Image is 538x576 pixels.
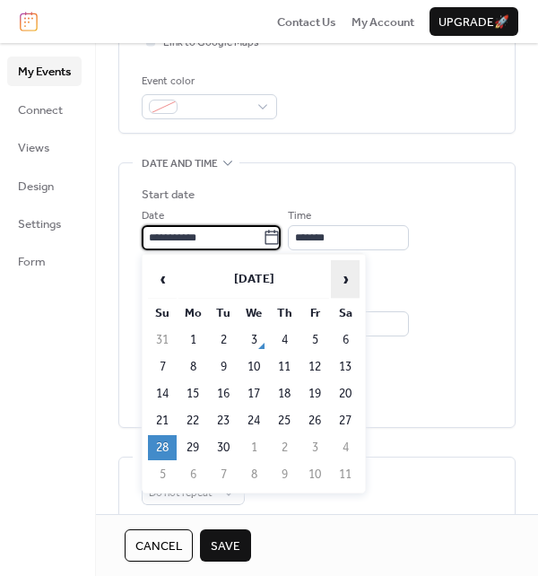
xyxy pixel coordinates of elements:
td: 24 [239,408,268,433]
td: 4 [270,327,299,353]
span: › [332,261,359,297]
td: 6 [331,327,360,353]
td: 30 [209,435,238,460]
td: 2 [270,435,299,460]
td: 22 [178,408,207,433]
td: 11 [331,462,360,487]
span: Connect [18,101,63,119]
div: Start date [142,186,195,204]
a: Views [7,133,82,161]
a: Settings [7,209,82,238]
span: Link to Google Maps [163,34,259,52]
th: We [239,301,268,326]
td: 10 [300,462,329,487]
td: 15 [178,381,207,406]
td: 5 [300,327,329,353]
span: Upgrade 🚀 [438,13,509,31]
a: My Events [7,57,82,85]
td: 25 [270,408,299,433]
td: 5 [148,462,177,487]
td: 3 [300,435,329,460]
td: 31 [148,327,177,353]
td: 7 [148,354,177,380]
td: 18 [270,381,299,406]
span: Views [18,139,49,157]
a: Contact Us [277,13,336,31]
th: Th [270,301,299,326]
td: 13 [331,354,360,380]
td: 27 [331,408,360,433]
td: 9 [209,354,238,380]
td: 14 [148,381,177,406]
span: Design [18,178,54,196]
td: 4 [331,435,360,460]
td: 16 [209,381,238,406]
span: Form [18,253,46,271]
button: Cancel [125,529,193,562]
th: Su [148,301,177,326]
th: Fr [300,301,329,326]
th: Tu [209,301,238,326]
td: 3 [239,327,268,353]
span: Date [142,207,164,225]
th: Mo [178,301,207,326]
td: 21 [148,408,177,433]
span: Save [211,537,240,555]
th: [DATE] [178,260,329,299]
td: 8 [239,462,268,487]
a: Form [7,247,82,275]
td: 12 [300,354,329,380]
td: 28 [148,435,177,460]
td: 1 [178,327,207,353]
td: 19 [300,381,329,406]
td: 7 [209,462,238,487]
a: My Account [351,13,414,31]
a: Connect [7,95,82,124]
td: 2 [209,327,238,353]
a: Design [7,171,82,200]
div: Event color [142,73,273,91]
img: logo [20,12,38,31]
span: Cancel [135,537,182,555]
span: Settings [18,215,61,233]
span: Date and time [142,155,218,173]
span: My Events [18,63,71,81]
td: 23 [209,408,238,433]
td: 6 [178,462,207,487]
td: 8 [178,354,207,380]
span: ‹ [149,261,176,297]
td: 29 [178,435,207,460]
td: 11 [270,354,299,380]
th: Sa [331,301,360,326]
td: 26 [300,408,329,433]
td: 9 [270,462,299,487]
td: 17 [239,381,268,406]
td: 20 [331,381,360,406]
td: 10 [239,354,268,380]
button: Upgrade🚀 [430,7,518,36]
span: Time [288,207,311,225]
td: 1 [239,435,268,460]
button: Save [200,529,251,562]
